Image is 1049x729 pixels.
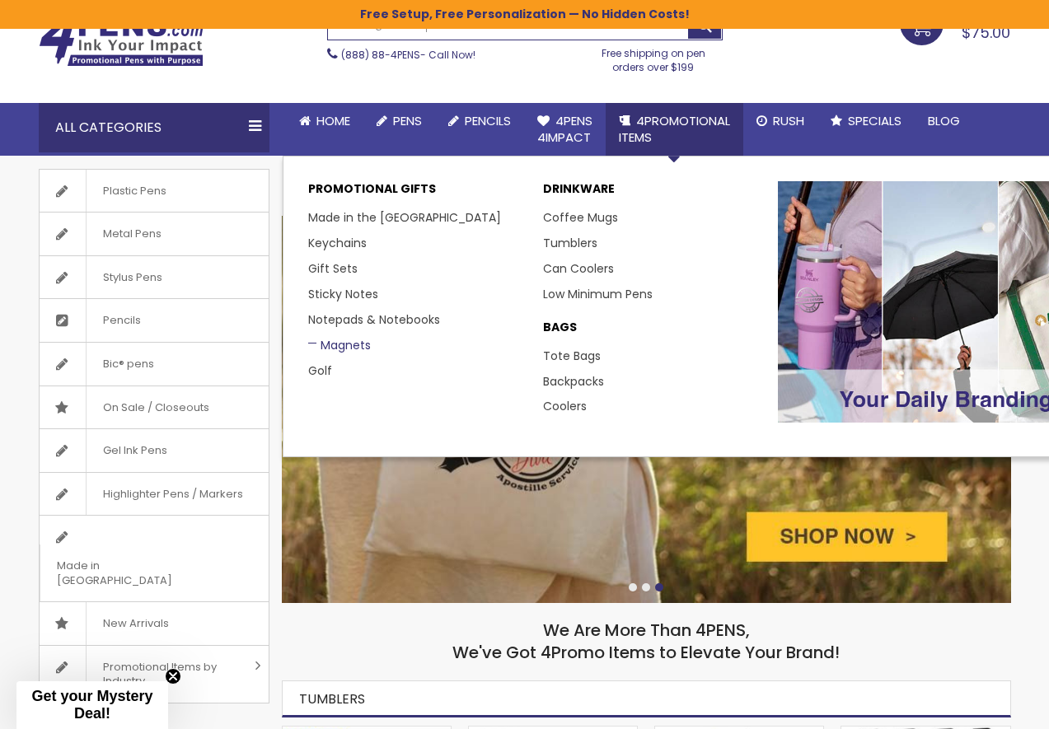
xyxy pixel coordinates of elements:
[543,348,601,364] a: Tote Bags
[308,337,371,353] a: Magnets
[308,311,440,328] a: Notepads & Notebooks
[465,112,511,129] span: Pencils
[606,103,743,157] a: 4PROMOTIONALITEMS
[308,362,332,379] a: Golf
[40,544,227,601] span: Made in [GEOGRAPHIC_DATA]
[743,103,817,139] a: Rush
[40,386,269,429] a: On Sale / Closeouts
[40,256,269,299] a: Stylus Pens
[962,22,1010,43] span: $75.00
[543,235,597,251] a: Tumblers
[817,103,915,139] a: Specials
[86,473,260,516] span: Highlighter Pens / Markers
[848,112,901,129] span: Specials
[282,172,1011,199] h1: Custom Promotional Items
[308,260,358,277] a: Gift Sets
[86,429,184,472] span: Gel Ink Pens
[40,299,269,342] a: Pencils
[40,213,269,255] a: Metal Pens
[286,103,363,139] a: Home
[40,343,269,386] a: Bic® pens
[86,343,171,386] span: Bic® pens
[86,299,157,342] span: Pencils
[39,14,204,67] img: 4Pens Custom Pens and Promotional Products
[282,619,1011,664] h2: We Are More Than 4PENS, We've Got 4Promo Items to Elevate Your Brand!
[537,112,592,146] span: 4Pens 4impact
[86,213,178,255] span: Metal Pens
[86,602,185,645] span: New Arrivals
[40,602,269,645] a: New Arrivals
[543,209,618,226] a: Coffee Mugs
[619,112,730,146] span: 4PROMOTIONAL ITEMS
[915,103,973,139] a: Blog
[86,646,249,703] span: Promotional Items by Industry
[86,170,183,213] span: Plastic Pens
[543,320,761,343] a: BAGS
[524,103,606,157] a: 4Pens4impact
[308,209,501,226] a: Made in the [GEOGRAPHIC_DATA]
[40,516,269,601] a: Made in [GEOGRAPHIC_DATA]
[928,112,960,129] span: Blog
[40,170,269,213] a: Plastic Pens
[543,181,761,205] a: DRINKWARE
[308,235,367,251] a: Keychains
[543,286,653,302] a: Low Minimum Pens
[40,646,269,703] a: Promotional Items by Industry
[341,48,475,62] span: - Call Now!
[39,103,269,152] div: All Categories
[543,398,587,414] a: Coolers
[341,48,420,62] a: (888) 88-4PENS
[86,386,226,429] span: On Sale / Closeouts
[31,688,152,722] span: Get your Mystery Deal!
[308,286,378,302] a: Sticky Notes
[40,473,269,516] a: Highlighter Pens / Markers
[543,260,614,277] a: Can Coolers
[393,112,422,129] span: Pens
[363,103,435,139] a: Pens
[282,680,1011,717] h2: Tumblers
[86,256,179,299] span: Stylus Pens
[308,181,527,205] p: Promotional Gifts
[435,103,524,139] a: Pencils
[40,429,269,472] a: Gel Ink Pens
[282,216,1011,604] img: /new-promotional-items/promotional-custom-bags.html
[584,40,723,73] div: Free shipping on pen orders over $199
[913,685,1049,729] iframe: Google Customer Reviews
[543,373,604,390] a: Backpacks
[773,112,804,129] span: Rush
[165,668,181,685] button: Close teaser
[316,112,350,129] span: Home
[16,681,168,729] div: Get your Mystery Deal!Close teaser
